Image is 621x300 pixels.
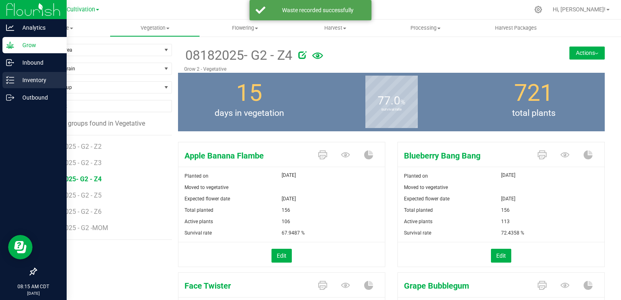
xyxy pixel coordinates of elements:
p: [DATE] [4,290,63,296]
iframe: Resource center [8,235,33,259]
div: 6 groups found in Vegetative [36,119,172,128]
span: Harvest [291,24,380,32]
span: Moved to vegetative [404,185,448,190]
a: Processing [380,20,471,37]
span: 09012025 - G2 - Z6 [47,208,102,215]
span: Planted on [404,173,428,179]
span: Total planted [185,207,213,213]
span: 156 [282,204,290,216]
span: 08182025- G2 - Z4 [184,46,292,65]
span: Harvest Packages [484,24,548,32]
span: Face Twister [178,280,312,292]
button: Actions [569,46,605,59]
span: 106 [282,216,290,227]
a: Vegetation [110,20,200,37]
span: [DATE] [501,170,515,180]
span: 08112025 - G2 - Z3 [47,159,102,167]
p: 08:15 AM CDT [4,283,63,290]
span: 08042025 - G2 - Z2 [47,143,102,150]
inline-svg: Grow [6,41,14,49]
p: Inventory [14,75,63,85]
input: NO DATA FOUND [36,100,172,112]
span: total plants [462,107,605,120]
span: 08182025- G2 - Z4 [47,175,102,183]
group-info-box: Survival rate [326,73,456,131]
div: Waste recorded successfully [270,6,365,14]
span: Apple Banana Flambe [178,150,312,162]
span: days in vegetation [178,107,320,120]
div: Manage settings [533,6,543,13]
group-info-box: Total number of plants [469,73,599,131]
span: select [161,44,172,56]
span: Grape Bubblegum [398,280,532,292]
span: Cultivation [67,6,95,13]
span: Hi, [PERSON_NAME]! [553,6,606,13]
span: [DATE] [282,193,296,204]
a: Harvest Packages [471,20,561,37]
span: Expected flower date [404,196,449,202]
p: Outbound [14,93,63,102]
span: 721 [514,79,553,107]
button: Edit [491,249,511,263]
p: Grow 2 - Vegetative [184,65,528,73]
span: Planted on [185,173,208,179]
span: Filter by Strain [36,63,161,74]
inline-svg: Analytics [6,24,14,32]
span: Filter by Area [36,44,161,56]
span: Flowering [200,24,290,32]
span: 15 [236,79,262,107]
span: Active plants [404,219,432,224]
inline-svg: Inventory [6,76,14,84]
span: [DATE] [282,170,296,180]
span: Survival rate [185,230,212,236]
b: survival rate [365,73,418,146]
span: 72.4358 % [501,227,524,239]
button: Edit [271,249,292,263]
p: Grow [14,40,63,50]
span: 67.9487 % [282,227,305,239]
group-info-box: Days in vegetation [184,73,314,131]
span: Processing [381,24,470,32]
a: Harvest [290,20,380,37]
p: Analytics [14,23,63,33]
span: [DATE] [501,193,515,204]
span: 09042025 - G2 -MOM [47,224,108,232]
span: Active plants [185,219,213,224]
inline-svg: Outbound [6,93,14,102]
span: Find a Group [36,82,161,93]
p: Inbound [14,58,63,67]
span: Vegetation [110,24,200,32]
span: Blueberry Bang Bang [398,150,532,162]
span: 156 [501,204,510,216]
span: Expected flower date [185,196,230,202]
span: 08312025 - G2 - Z5 [47,191,102,199]
span: Total planted [404,207,433,213]
span: 113 [501,216,510,227]
a: Flowering [200,20,290,37]
span: Survival rate [404,230,431,236]
span: Moved to vegetative [185,185,228,190]
inline-svg: Inbound [6,59,14,67]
